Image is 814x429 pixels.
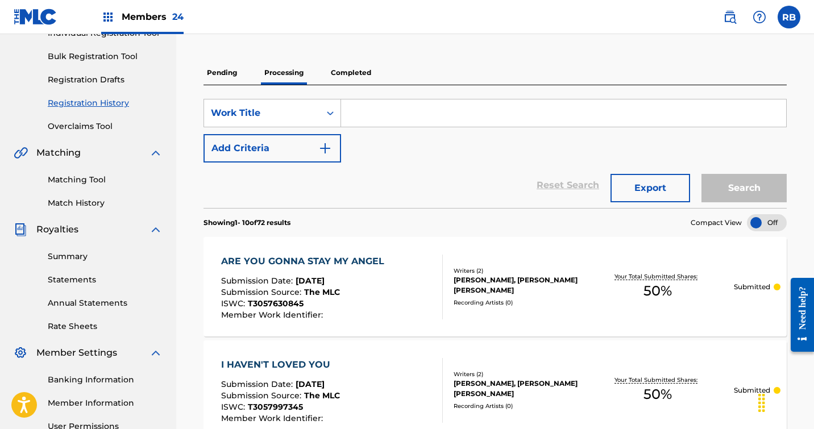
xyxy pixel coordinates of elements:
a: Statements [48,274,163,286]
a: Summary [48,251,163,263]
a: Match History [48,197,163,209]
a: Rate Sheets [48,320,163,332]
a: Overclaims Tool [48,120,163,132]
p: Pending [204,61,240,85]
iframe: Resource Center [782,268,814,362]
a: ARE YOU GONNA STAY MY ANGELSubmission Date:[DATE]Submission Source:The MLCISWC:T3057630845Member ... [204,237,787,336]
p: Your Total Submitted Shares: [614,376,700,384]
span: 50 % [643,384,672,405]
span: Member Work Identifier : [221,310,326,320]
span: The MLC [304,287,340,297]
div: User Menu [778,6,800,28]
img: expand [149,223,163,236]
span: The MLC [304,390,340,401]
div: Recording Artists ( 0 ) [454,298,582,307]
img: Member Settings [14,346,27,360]
span: [DATE] [296,379,325,389]
iframe: Chat Widget [757,374,814,429]
p: Submitted [734,385,770,395]
div: Writers ( 2 ) [454,266,582,275]
span: Submission Date : [221,379,296,389]
div: Drag [753,386,771,420]
div: [PERSON_NAME], [PERSON_NAME] [PERSON_NAME] [454,275,582,295]
span: 24 [172,11,184,22]
div: [PERSON_NAME], [PERSON_NAME] [PERSON_NAME] [454,378,582,399]
a: Bulk Registration Tool [48,51,163,63]
p: Processing [261,61,307,85]
span: Members [122,10,184,23]
span: Submission Date : [221,276,296,286]
span: T3057630845 [248,298,304,309]
span: Submission Source : [221,390,304,401]
div: I HAVEN'T LOVED YOU [221,358,340,372]
img: search [723,10,737,24]
span: ISWC : [221,298,248,309]
button: Export [610,174,690,202]
span: T3057997345 [248,402,303,412]
img: Royalties [14,223,27,236]
img: help [753,10,766,24]
span: ISWC : [221,402,248,412]
span: Compact View [691,218,742,228]
span: 50 % [643,281,672,301]
span: Member Settings [36,346,117,360]
p: Completed [327,61,375,85]
img: Top Rightsholders [101,10,115,24]
a: Registration History [48,97,163,109]
span: Royalties [36,223,78,236]
img: expand [149,346,163,360]
a: Public Search [719,6,741,28]
a: Registration Drafts [48,74,163,86]
a: Annual Statements [48,297,163,309]
div: Recording Artists ( 0 ) [454,402,582,410]
img: expand [149,146,163,160]
p: Your Total Submitted Shares: [614,272,700,281]
span: [DATE] [296,276,325,286]
span: Submission Source : [221,287,304,297]
div: Writers ( 2 ) [454,370,582,378]
img: MLC Logo [14,9,57,25]
img: Matching [14,146,28,160]
p: Submitted [734,282,770,292]
div: ARE YOU GONNA STAY MY ANGEL [221,255,390,268]
img: 9d2ae6d4665cec9f34b9.svg [318,141,332,155]
a: Member Information [48,397,163,409]
span: Matching [36,146,81,160]
a: Matching Tool [48,174,163,186]
div: Help [748,6,771,28]
a: Banking Information [48,374,163,386]
form: Search Form [204,99,787,208]
div: Work Title [211,106,313,120]
p: Showing 1 - 10 of 72 results [204,218,290,228]
button: Add Criteria [204,134,341,163]
span: Member Work Identifier : [221,413,326,423]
